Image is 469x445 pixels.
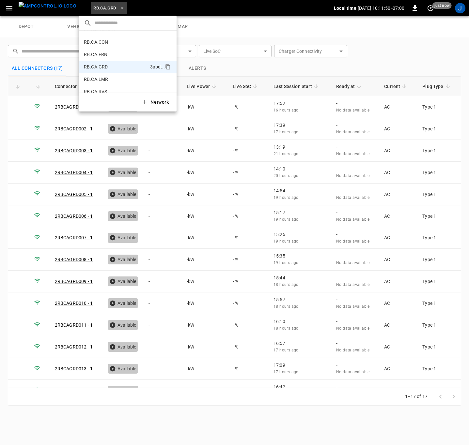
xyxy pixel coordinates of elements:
p: RB.CA.FRN [84,51,149,58]
button: Network [137,96,174,109]
p: RB.CA.RVS [84,88,148,95]
p: RB.CA.CON [84,39,148,45]
div: copy [164,63,172,71]
p: RB.CA.GRD [84,64,148,70]
p: RB.CA.LMR [84,76,148,82]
